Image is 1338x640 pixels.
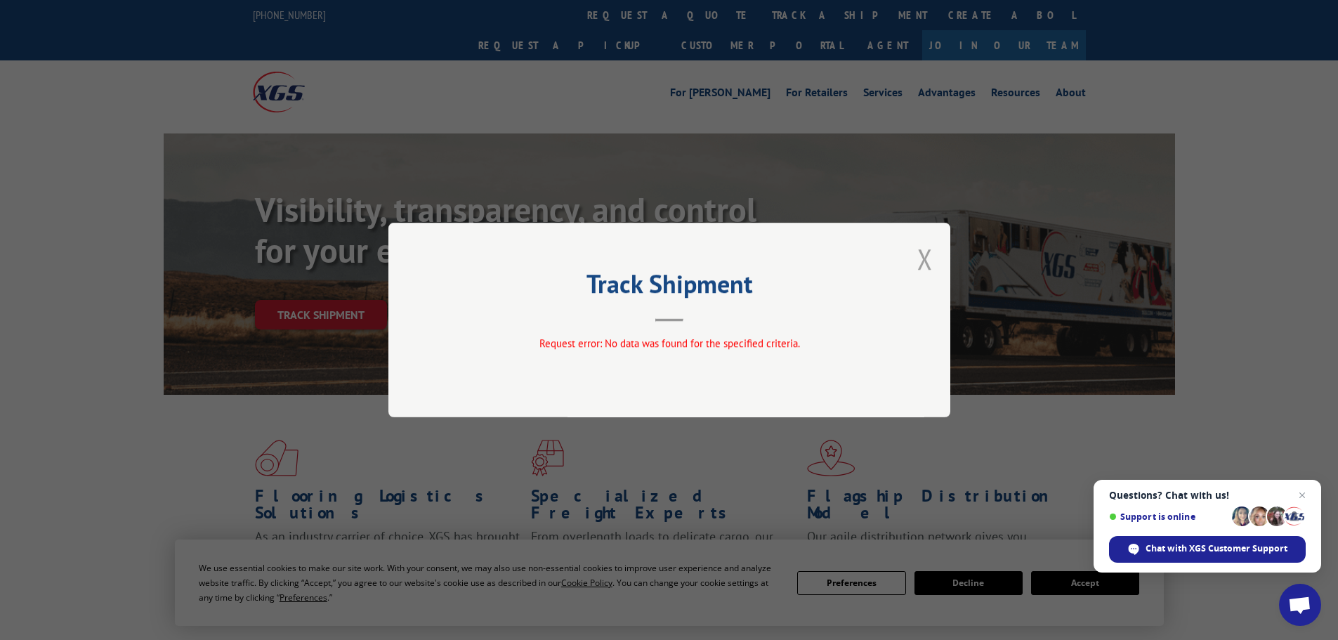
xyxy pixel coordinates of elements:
span: Questions? Chat with us! [1109,490,1306,501]
span: Chat with XGS Customer Support [1146,542,1287,555]
button: Close modal [917,240,933,277]
span: Request error: No data was found for the specified criteria. [539,337,799,350]
div: Open chat [1279,584,1321,626]
span: Support is online [1109,511,1227,522]
div: Chat with XGS Customer Support [1109,536,1306,563]
span: Close chat [1294,487,1311,504]
h2: Track Shipment [459,274,880,301]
